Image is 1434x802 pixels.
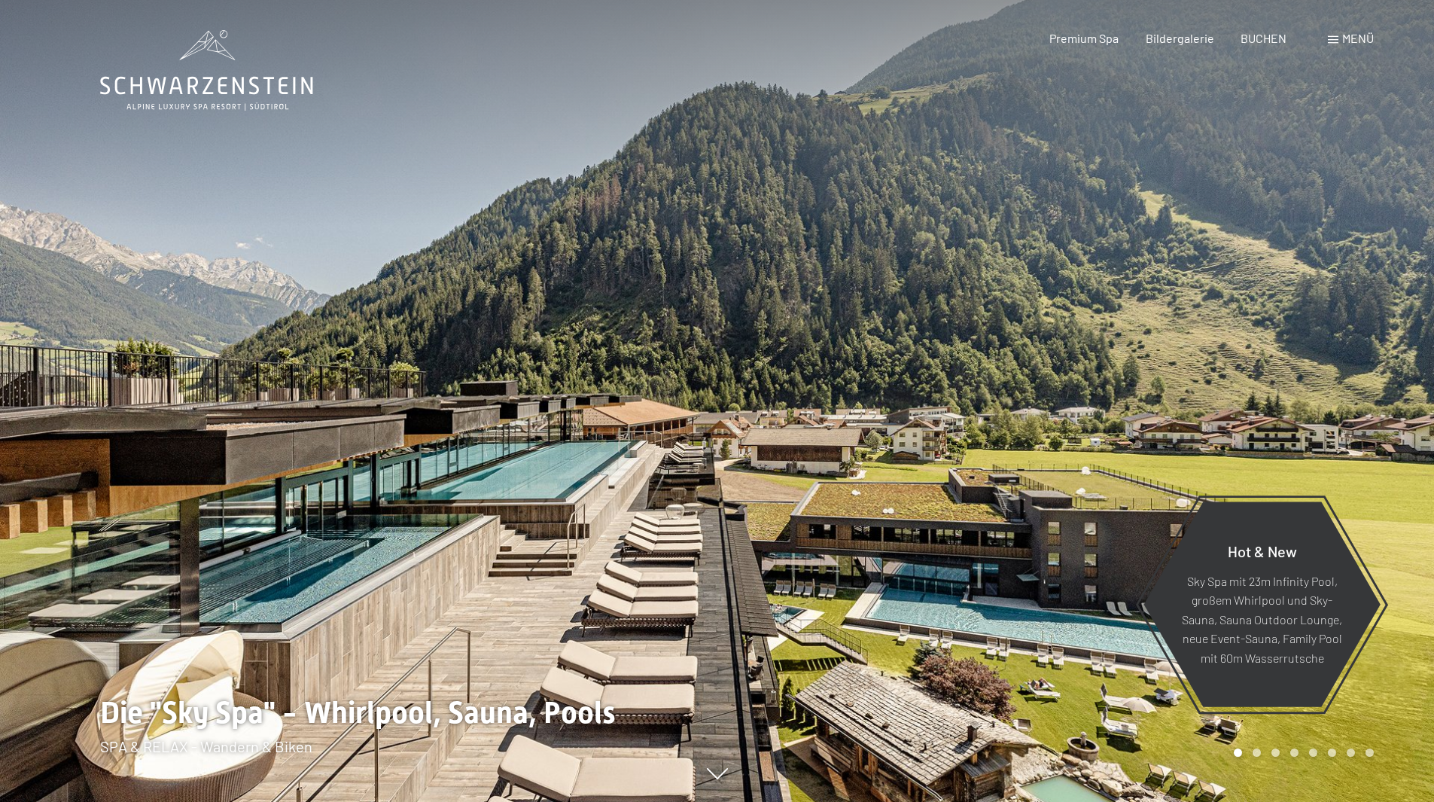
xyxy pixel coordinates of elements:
div: Carousel Page 7 [1347,749,1355,757]
div: Carousel Page 3 [1271,749,1280,757]
span: Menü [1342,31,1374,45]
div: Carousel Page 2 [1253,749,1261,757]
div: Carousel Page 6 [1328,749,1336,757]
a: Premium Spa [1049,31,1119,45]
div: Carousel Page 8 [1365,749,1374,757]
a: Hot & New Sky Spa mit 23m Infinity Pool, großem Whirlpool und Sky-Sauna, Sauna Outdoor Lounge, ne... [1143,501,1381,708]
p: Sky Spa mit 23m Infinity Pool, großem Whirlpool und Sky-Sauna, Sauna Outdoor Lounge, neue Event-S... [1180,571,1344,667]
a: BUCHEN [1241,31,1286,45]
div: Carousel Page 1 (Current Slide) [1234,749,1242,757]
div: Carousel Page 4 [1290,749,1299,757]
div: Carousel Page 5 [1309,749,1317,757]
span: Hot & New [1228,541,1297,560]
div: Carousel Pagination [1228,749,1374,757]
a: Bildergalerie [1146,31,1214,45]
